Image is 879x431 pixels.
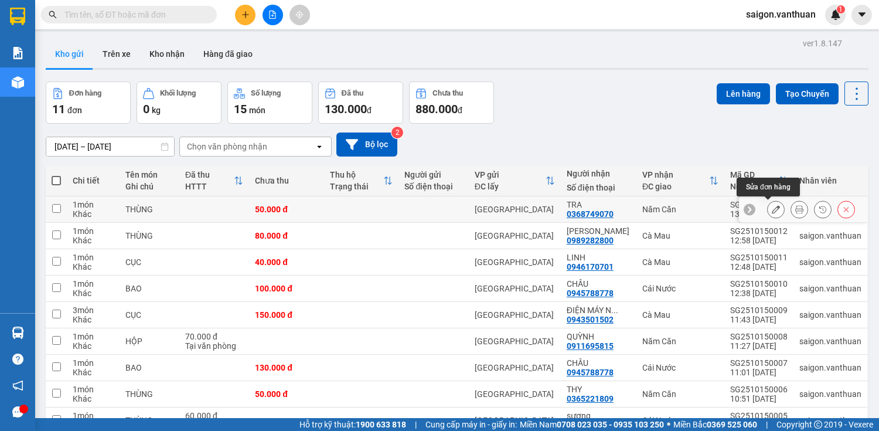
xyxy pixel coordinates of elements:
div: saigon.vanthuan [799,231,861,240]
th: Toggle SortBy [324,165,399,196]
button: Trên xe [93,40,140,68]
div: SG2510150011 [730,253,788,262]
div: QUỲNH [567,332,631,341]
div: 12:58 [DATE] [730,236,788,245]
span: | [415,418,417,431]
span: ... [611,306,618,315]
div: Chi tiết [73,176,114,185]
div: 13:12 [DATE] [730,209,788,219]
span: SL [124,84,140,100]
span: Gửi: [10,10,28,22]
div: [GEOGRAPHIC_DATA] [475,310,555,320]
div: 50.000 đ [255,205,318,214]
div: Chưa thu [255,176,318,185]
button: Khối lượng0kg [137,82,222,124]
button: Đã thu130.000đ [318,82,403,124]
span: saigon.vanthuan [737,7,825,22]
div: Năm Căn [642,389,718,399]
span: Miền Bắc [673,418,757,431]
div: 0911695815 [567,341,614,351]
img: warehouse-icon [12,327,24,339]
div: SG2510150009 [730,306,788,315]
div: TUẤN HUYỀN [567,226,631,236]
div: THÙNG [125,231,173,240]
div: Thu hộ [330,170,384,179]
span: 15 [234,102,247,116]
sup: 2 [391,127,403,138]
button: Số lượng15món [227,82,312,124]
button: Bộ lọc [336,133,397,157]
div: 40.000 đ [255,257,318,267]
div: SG2510150006 [730,385,788,394]
div: [PERSON_NAME] [138,24,233,38]
div: Khác [73,236,114,245]
div: 0946170701 [567,262,614,272]
span: CC : [137,65,153,77]
div: 150.000 đ [255,310,318,320]
div: 12:38 [DATE] [730,289,788,298]
span: notification [12,380,23,391]
div: Số điện thoại [404,182,462,191]
div: 80.000 [137,62,234,78]
div: [GEOGRAPHIC_DATA] [475,337,555,346]
div: VP nhận [642,170,709,179]
div: Mã GD [730,170,778,179]
input: Select a date range. [46,137,174,156]
div: 0368749070 [567,209,614,219]
div: 50.000 đ [255,389,318,399]
div: Số lượng [251,89,281,97]
div: VP gửi [475,170,546,179]
div: Năm Căn [642,205,718,214]
div: ĐC lấy [475,182,546,191]
span: Miền Nam [520,418,664,431]
div: saigon.vanthuan [799,310,861,320]
div: saigon.vanthuan [799,337,861,346]
div: 0945788778 [567,368,614,377]
button: aim [289,5,310,25]
div: saigon.vanthuan [799,389,861,399]
button: Chưa thu880.000đ [409,82,494,124]
div: THÙNG [125,389,173,399]
button: Lên hàng [717,83,770,104]
div: Chưa thu [432,89,463,97]
th: Toggle SortBy [179,165,249,196]
svg: open [315,142,324,151]
sup: 1 [837,5,845,13]
th: Toggle SortBy [636,165,724,196]
span: đơn [67,106,82,115]
div: ĐIỆN MÁY NỘI THẤT [567,306,631,315]
div: Đã thu [185,170,234,179]
button: Kho nhận [140,40,194,68]
div: saigon.vanthuan [799,257,861,267]
div: [GEOGRAPHIC_DATA] [475,231,555,240]
button: caret-down [851,5,872,25]
div: Cà Mau [642,310,718,320]
div: 80.000 đ [255,231,318,240]
div: SG2510150008 [730,332,788,341]
span: món [249,106,265,115]
button: Tạo Chuyến [776,83,839,104]
div: Cà Mau [138,10,233,24]
div: Cái Nước [642,363,718,372]
div: 1 món [73,411,114,420]
span: 11 [52,102,65,116]
div: Khối lượng [160,89,196,97]
span: Hỗ trợ kỹ thuật: [299,418,406,431]
button: file-add [263,5,283,25]
span: đ [458,106,462,115]
div: [GEOGRAPHIC_DATA] [475,363,555,372]
div: THY [567,385,631,394]
div: 100.000 đ [255,284,318,293]
strong: 0708 023 035 - 0935 103 250 [557,420,664,429]
div: CỤC [125,310,173,320]
div: [GEOGRAPHIC_DATA] [10,10,130,36]
span: search [49,11,57,19]
div: 1 món [73,358,114,368]
div: 70.000 đ [185,332,243,341]
div: CHÂU [567,279,631,289]
div: 12:48 [DATE] [730,262,788,272]
span: kg [152,106,161,115]
span: copyright [814,420,822,429]
div: 11:27 [DATE] [730,341,788,351]
span: 0 [143,102,149,116]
